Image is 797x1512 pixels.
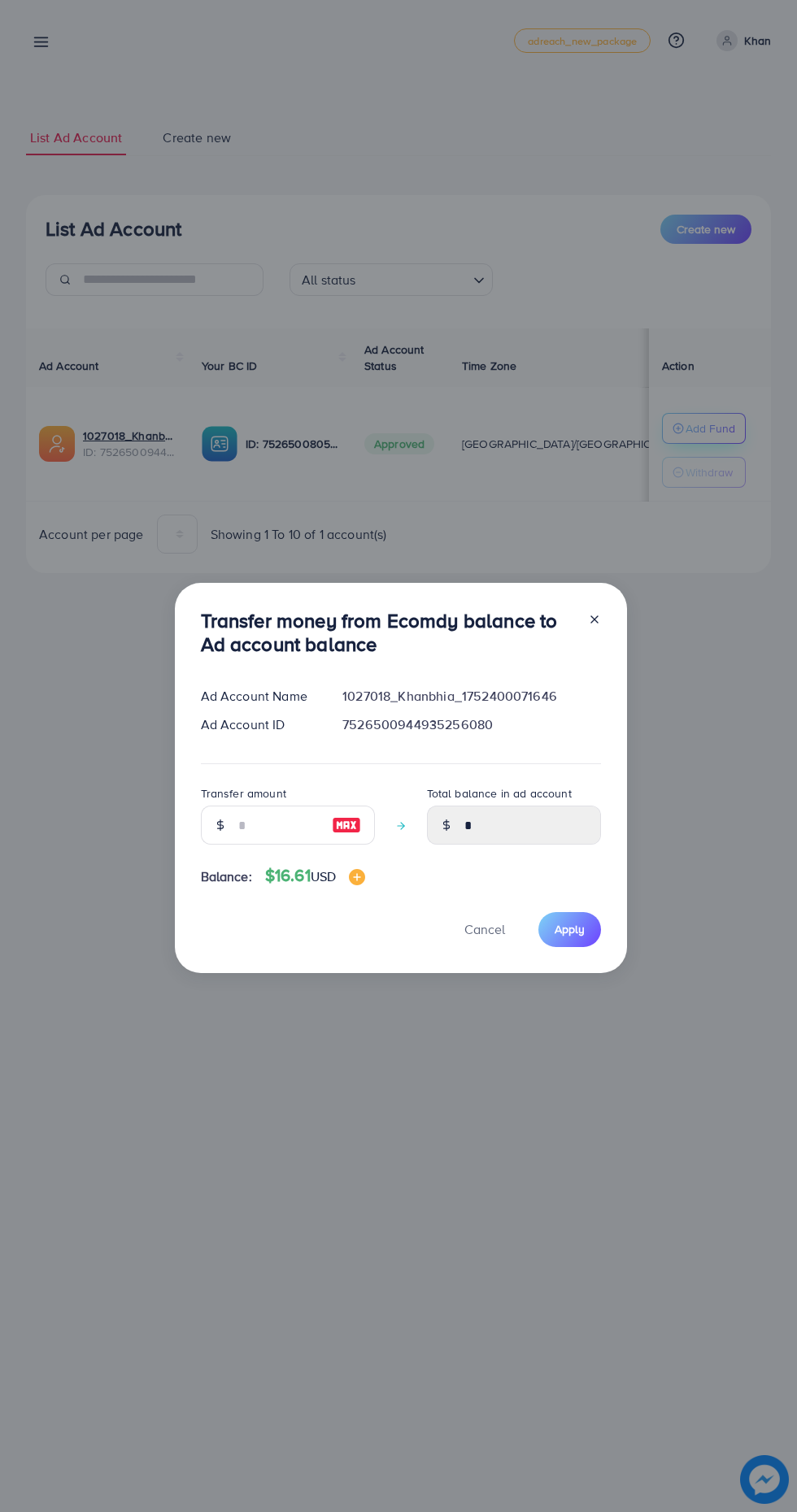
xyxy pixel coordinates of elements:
[349,869,365,885] img: image
[201,785,286,802] label: Transfer amount
[201,609,575,656] h3: Transfer money from Ecomdy balance to Ad account balance
[311,867,336,885] span: USD
[188,715,330,734] div: Ad Account ID
[265,866,365,886] h4: $16.61
[201,867,252,886] span: Balance:
[329,715,613,734] div: 7526500944935256080
[329,687,613,706] div: 1027018_Khanbhia_1752400071646
[538,912,601,947] button: Apply
[444,912,525,947] button: Cancel
[555,921,585,937] span: Apply
[464,920,505,938] span: Cancel
[332,815,361,835] img: image
[188,687,330,706] div: Ad Account Name
[427,785,572,802] label: Total balance in ad account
